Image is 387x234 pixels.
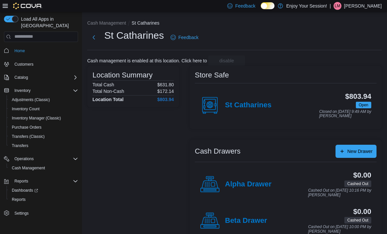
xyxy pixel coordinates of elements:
a: Feedback [168,31,201,44]
span: Reports [14,179,28,184]
a: Customers [12,60,36,68]
span: Home [14,48,25,53]
h3: Location Summary [92,71,153,79]
a: Reports [9,196,28,203]
h4: St Catharines [225,101,272,110]
span: Transfers (Classic) [12,134,45,139]
span: Feedback [235,3,255,9]
span: Cashed Out [344,181,371,187]
span: Transfers [9,142,78,150]
span: Inventory Count [9,105,78,113]
span: disable [219,57,234,64]
span: Purchase Orders [9,123,78,131]
button: Home [1,46,81,55]
h4: Location Total [92,97,124,102]
button: Inventory Manager (Classic) [7,114,81,123]
button: Customers [1,59,81,69]
p: Enjoy Your Session! [286,2,327,10]
h1: St Catharines [104,29,164,42]
a: Settings [12,209,31,217]
a: Cash Management [9,164,48,172]
button: Reports [12,177,31,185]
a: Transfers [9,142,31,150]
button: Adjustments (Classic) [7,95,81,104]
h6: Total Non-Cash [92,89,124,94]
span: Customers [12,60,78,68]
a: Inventory Manager (Classic) [9,114,64,122]
h3: $0.00 [353,171,371,179]
button: Reports [1,177,81,186]
button: Operations [12,155,36,163]
span: Cash Management [12,165,45,171]
span: Transfers (Classic) [9,133,78,140]
a: Inventory Count [9,105,42,113]
input: Dark Mode [261,2,275,9]
span: Cash Management [9,164,78,172]
button: Inventory Count [7,104,81,114]
span: New Drawer [347,148,373,155]
span: Settings [14,211,29,216]
h4: $803.94 [157,97,174,102]
p: [PERSON_NAME] [344,2,382,10]
a: Purchase Orders [9,123,44,131]
h4: Beta Drawer [225,217,267,225]
button: St Catharines [132,20,159,26]
span: Cashed Out [347,217,368,223]
h4: Alpha Drawer [225,180,272,189]
span: Reports [12,197,26,202]
img: Cova [13,3,42,9]
button: Catalog [1,73,81,82]
button: Catalog [12,74,31,81]
button: New Drawer [336,145,377,158]
nav: An example of EuiBreadcrumbs [87,20,382,28]
span: Inventory [12,87,78,95]
a: Home [12,47,28,55]
button: Cash Management [7,163,81,173]
button: Purchase Orders [7,123,81,132]
span: Inventory [14,88,31,93]
span: Customers [14,62,33,67]
span: Dashboards [9,186,78,194]
span: Operations [14,156,34,161]
button: Reports [7,195,81,204]
span: Adjustments (Classic) [12,97,50,102]
span: LM [335,2,340,10]
a: Dashboards [9,186,41,194]
button: Cash Management [87,20,126,26]
p: Cashed Out on [DATE] 10:00 PM by [PERSON_NAME] [308,225,371,234]
h6: Total Cash [92,82,114,87]
span: Purchase Orders [12,125,42,130]
a: Dashboards [7,186,81,195]
h3: Store Safe [195,71,229,79]
span: Dashboards [12,188,38,193]
button: Transfers [7,141,81,150]
span: Open [356,102,371,108]
span: Inventory Manager (Classic) [12,116,61,121]
span: Reports [12,177,78,185]
span: Load All Apps in [GEOGRAPHIC_DATA] [18,16,78,29]
button: disable [208,55,245,66]
p: $172.14 [157,89,174,94]
span: Catalog [14,75,28,80]
span: Home [12,47,78,55]
button: Settings [1,208,81,218]
a: Adjustments (Classic) [9,96,52,104]
div: Leia Mahoney [334,2,341,10]
button: Inventory [12,87,33,95]
span: Open [359,102,368,108]
span: Inventory Manager (Classic) [9,114,78,122]
p: Closed on [DATE] 9:49 AM by [PERSON_NAME] [319,110,371,118]
button: Next [87,31,100,44]
p: Cashed Out on [DATE] 10:16 PM by [PERSON_NAME] [308,188,371,197]
span: Feedback [178,34,198,41]
span: Catalog [12,74,78,81]
p: Cash management is enabled at this location. Click here to [87,58,207,63]
span: Cashed Out [347,181,368,187]
h3: $803.94 [345,93,371,100]
p: $631.80 [157,82,174,87]
button: Inventory [1,86,81,95]
span: Transfers [12,143,28,148]
span: Cashed Out [344,217,371,223]
p: | [330,2,331,10]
